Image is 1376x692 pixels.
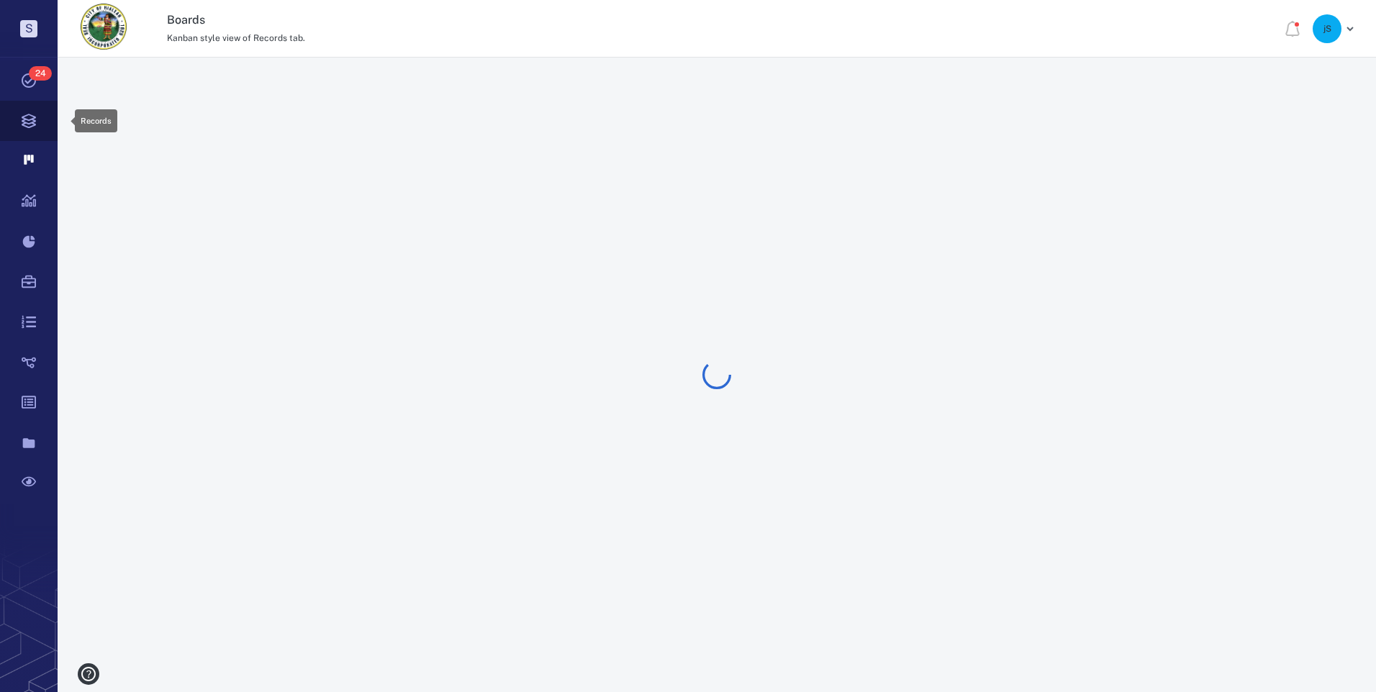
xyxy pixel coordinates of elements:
a: Go home [81,4,127,55]
img: City of Hialeah logo [81,4,127,50]
span: Help [32,10,62,23]
div: j S [1313,14,1341,43]
button: help [72,657,105,691]
span: 24 [29,66,52,81]
div: Records [81,112,112,129]
button: jS [1313,14,1359,43]
p: S [20,20,37,37]
span: Kanban style view of Records tab. [167,33,305,43]
h3: Boards [167,12,1042,29]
